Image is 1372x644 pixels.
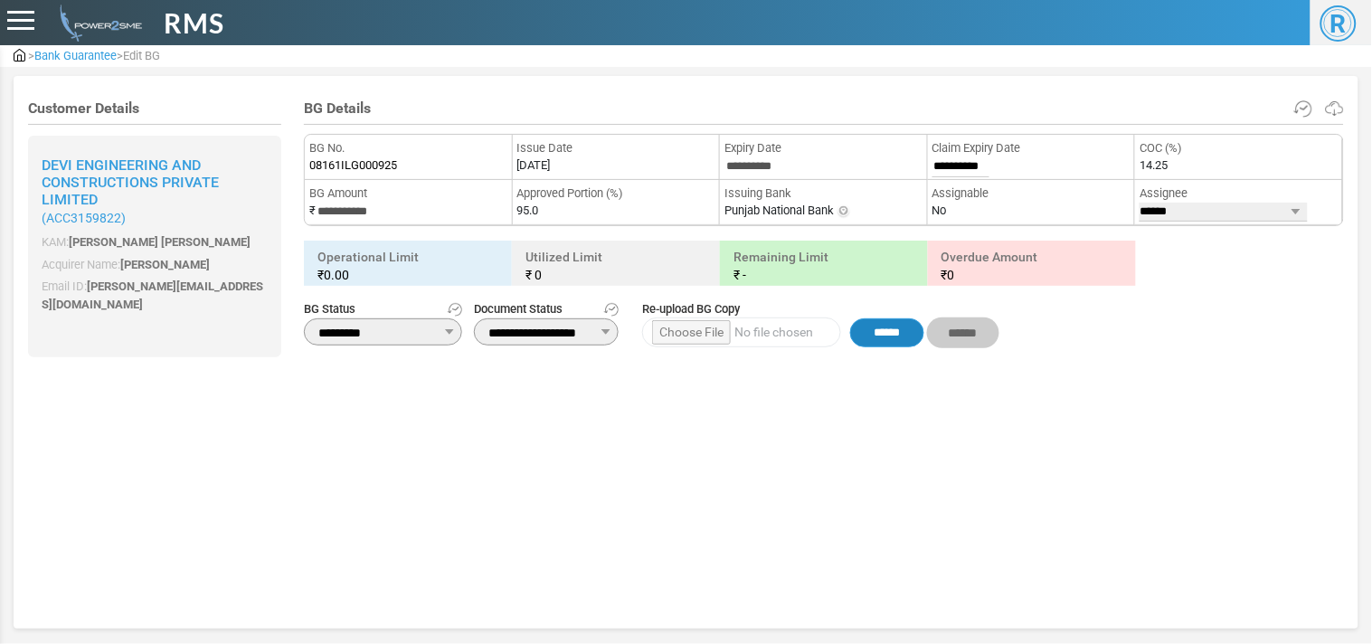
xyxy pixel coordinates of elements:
label: [DATE] [517,156,551,175]
img: Info [837,204,851,219]
span: - [743,268,746,282]
span: Document Status [474,300,619,318]
h4: Customer Details [28,99,281,117]
label: 14.25 [1140,156,1168,175]
span: ₹ [941,268,948,282]
span: [PERSON_NAME] [PERSON_NAME] [69,235,251,249]
span: COC (%) [1140,139,1338,157]
span: Approved Portion (%) [517,185,715,203]
span: Bank Guarantee [34,49,117,62]
h4: BG Details [304,99,1344,117]
label: Punjab National Bank [724,202,834,220]
span: Assignee [1140,185,1338,203]
a: Get Status History [448,300,462,318]
a: Get Document History [604,300,619,318]
span: BG Status [304,300,462,318]
span: [PERSON_NAME][EMAIL_ADDRESS][DOMAIN_NAME] [42,279,263,311]
span: Devi Engineering And Constructions Private Limited [42,156,219,208]
span: ₹ [525,268,532,282]
small: 0 [941,266,1122,284]
span: ACC3159822 [46,211,121,225]
span: 0.00 [324,268,349,282]
small: ( ) [42,211,268,226]
p: KAM: [42,233,268,251]
span: 08161ILG000925 [309,156,397,175]
span: Assignable [932,185,1131,203]
p: Email ID: [42,278,268,313]
span: BG No. [309,139,507,157]
span: ₹ [733,268,740,282]
span: RMS [165,3,225,43]
img: admin [14,49,25,62]
span: Re-upload BG Copy [642,300,999,318]
span: Expiry Date [724,139,923,157]
span: BG Amount [309,185,507,203]
p: Acquirer Name: [42,256,268,274]
label: No [932,202,947,220]
span: R [1320,5,1357,42]
span: 0 [535,268,542,282]
h6: Operational Limit [308,245,507,287]
span: Claim Expiry Date [932,139,1131,157]
span: Issuing Bank [724,185,923,203]
span: Issue Date [517,139,715,157]
h6: Remaining Limit [724,245,923,287]
img: admin [52,5,142,42]
h6: Overdue Amount [932,245,1131,287]
small: ₹ [317,266,498,284]
label: 95.0 [517,202,539,220]
h6: Utilized Limit [516,245,715,287]
span: Edit BG [123,49,160,62]
li: ₹ [305,180,513,225]
span: [PERSON_NAME] [120,258,210,271]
